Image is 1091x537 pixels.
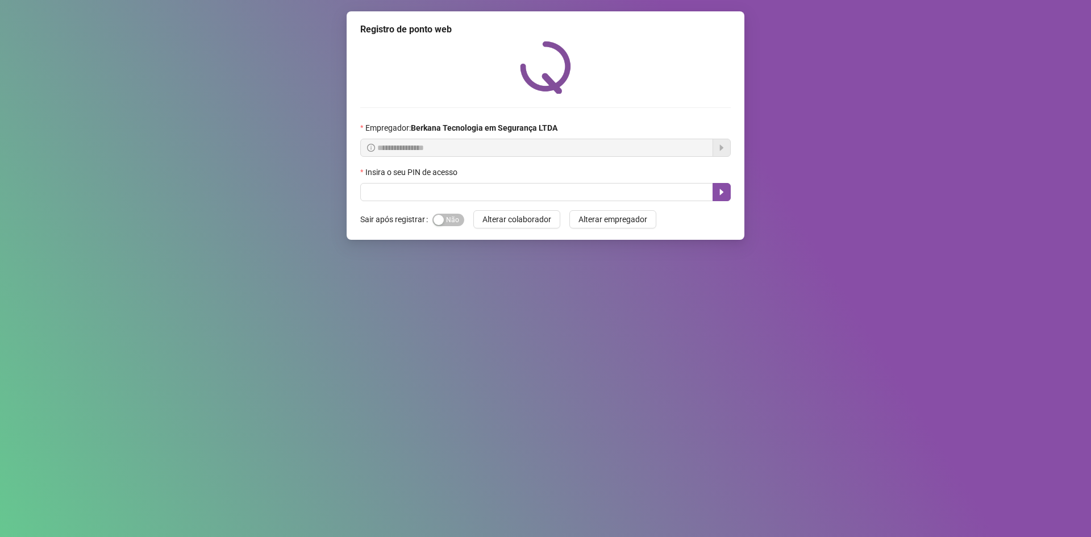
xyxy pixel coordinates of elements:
span: Alterar colaborador [482,213,551,226]
label: Sair após registrar [360,210,432,228]
strong: Berkana Tecnologia em Segurança LTDA [411,123,557,132]
span: Empregador : [365,122,557,134]
span: Alterar empregador [578,213,647,226]
div: Registro de ponto web [360,23,731,36]
span: info-circle [367,144,375,152]
span: caret-right [717,188,726,197]
img: QRPoint [520,41,571,94]
button: Alterar colaborador [473,210,560,228]
button: Alterar empregador [569,210,656,228]
label: Insira o seu PIN de acesso [360,166,465,178]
